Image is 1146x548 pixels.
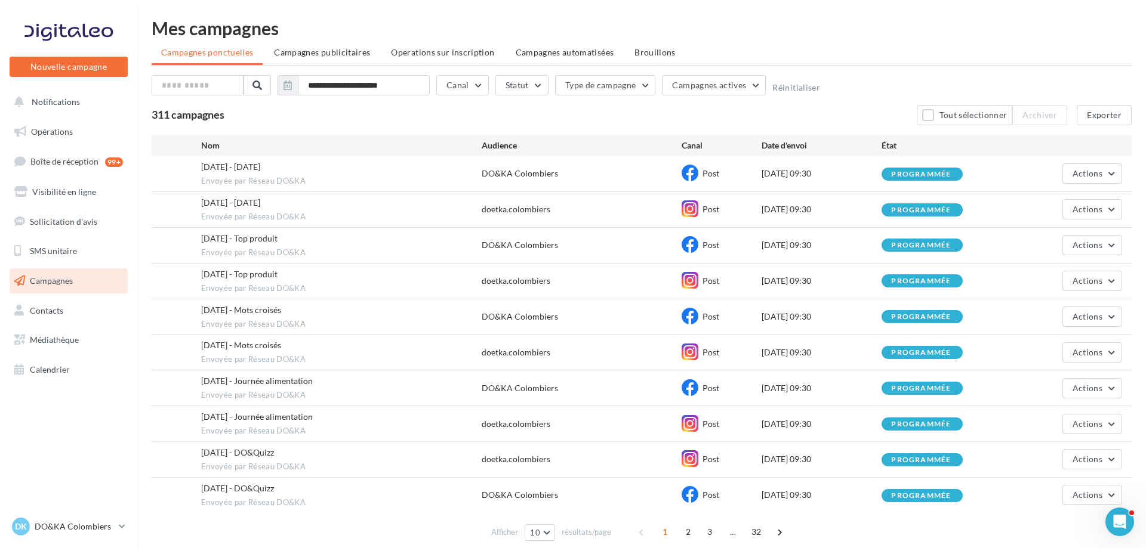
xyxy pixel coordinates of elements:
a: Opérations [7,119,130,144]
a: Campagnes [7,268,130,293]
span: Envoyée par Réseau DO&KA [201,497,482,508]
div: programmée [891,277,951,285]
button: Actions [1062,449,1122,469]
span: Post [703,168,719,178]
div: [DATE] 09:30 [762,311,882,323]
span: Actions [1073,240,1102,250]
div: DO&KA Colombiers [482,168,558,179]
span: Actions [1073,311,1102,321]
span: Envoyée par Réseau DO&KA [201,426,482,436]
button: Actions [1062,163,1122,184]
span: Actions [1073,490,1102,500]
span: Afficher [491,527,518,538]
span: Actions [1073,347,1102,357]
button: Actions [1062,306,1122,327]
span: Post [703,419,719,429]
span: 311 campagnes [152,108,224,121]
button: Actions [1062,378,1122,398]
div: Audience [482,140,682,151]
span: Actions [1073,168,1102,178]
span: ... [723,522,743,541]
p: DO&KA Colombiers [35,521,114,532]
span: 1 [655,522,674,541]
span: Envoyée par Réseau DO&KA [201,319,482,330]
div: programmée [891,242,951,249]
button: Exporter [1077,105,1132,125]
span: Envoyée par Réseau DO&KA [201,283,482,294]
span: Campagnes [30,275,73,286]
span: 31/10/2025 - Halloween [201,162,260,172]
span: DK [15,521,27,532]
a: Sollicitation d'avis [7,209,130,234]
span: 32 [747,522,766,541]
button: Tout sélectionner [917,105,1012,125]
span: Actions [1073,383,1102,393]
button: Réinitialiser [772,83,820,92]
span: Envoyée par Réseau DO&KA [201,212,482,222]
span: 16/10/2025 - Journée alimentation [201,376,313,386]
span: Envoyée par Réseau DO&KA [201,462,482,472]
div: programmée [891,420,951,428]
div: programmée [891,313,951,321]
div: DO&KA Colombiers [482,311,558,323]
button: 10 [525,524,555,541]
a: Médiathèque [7,327,130,352]
div: DO&KA Colombiers [482,382,558,394]
span: 2 [679,522,698,541]
button: Actions [1062,235,1122,255]
span: 14/10/2025 - DO&Quizz [201,447,274,457]
button: Nouvelle campagne [10,57,128,77]
button: Notifications [7,89,125,114]
span: Post [703,240,719,250]
div: État [882,140,1002,151]
span: Actions [1073,275,1102,286]
div: Mes campagnes [152,19,1132,37]
span: 21/10/2025 - Mots croisés [201,305,281,315]
span: Envoyée par Réseau DO&KA [201,176,482,187]
span: Post [703,454,719,464]
button: Statut [495,75,549,95]
div: programmée [891,385,951,392]
span: Actions [1073,419,1102,429]
span: Operations sur inscription [391,47,494,57]
div: doetka.colombiers [482,418,550,430]
span: 3 [700,522,719,541]
span: Contacts [30,305,63,315]
span: Brouillons [634,47,676,57]
span: Campagnes automatisées [516,47,614,57]
a: SMS unitaire [7,239,130,264]
span: 31/10/2025 - Halloween [201,197,260,208]
div: doetka.colombiers [482,453,550,465]
span: Boîte de réception [30,156,98,166]
span: Médiathèque [30,335,79,345]
button: Actions [1062,414,1122,434]
span: Post [703,275,719,286]
div: [DATE] 09:30 [762,203,882,215]
a: Contacts [7,298,130,323]
span: 23/10/2025 - Top produit [201,269,278,279]
div: programmée [891,206,951,214]
span: Actions [1073,204,1102,214]
button: Actions [1062,271,1122,291]
button: Actions [1062,342,1122,363]
div: doetka.colombiers [482,275,550,287]
div: [DATE] 09:30 [762,418,882,430]
div: programmée [891,349,951,357]
div: DO&KA Colombiers [482,239,558,251]
div: Nom [201,140,482,151]
div: programmée [891,492,951,500]
span: résultats/page [562,527,611,538]
div: Canal [682,140,762,151]
span: SMS unitaire [30,246,77,256]
button: Archiver [1012,105,1067,125]
span: Campagnes publicitaires [274,47,370,57]
button: Canal [436,75,489,95]
span: Calendrier [30,364,70,374]
span: 21/10/2025 - Mots croisés [201,340,281,350]
span: Post [703,311,719,321]
div: Date d'envoi [762,140,882,151]
span: Sollicitation d'avis [30,216,97,226]
button: Type de campagne [555,75,656,95]
span: 14/10/2025 - DO&Quizz [201,483,274,493]
div: programmée [891,456,951,464]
